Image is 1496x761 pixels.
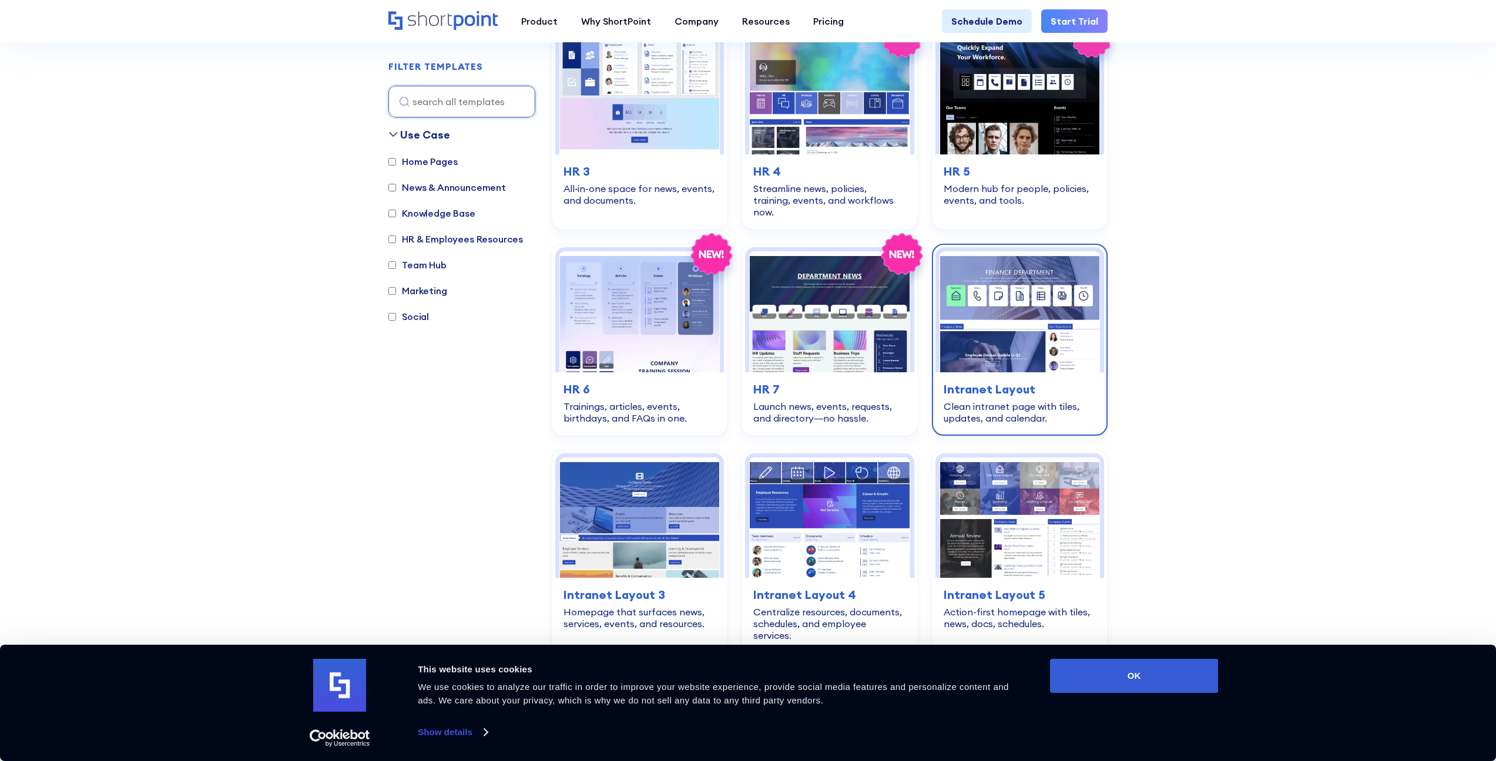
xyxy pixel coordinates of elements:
[813,14,844,28] div: Pricing
[944,400,1096,424] div: Clean intranet page with tiles, updates, and calendar.
[940,251,1100,372] img: Intranet Layout – SharePoint Page Design: Clean intranet page with tiles, updates, and calendar.
[730,9,801,33] a: Resources
[388,154,457,169] label: Home Pages
[753,586,905,604] h3: Intranet Layout 4
[563,586,716,604] h3: Intranet Layout 3
[552,26,727,230] a: HR 3 – HR Intranet Template: All‑in‑one space for news, events, and documents.HR 3All‑in‑one spac...
[944,586,1096,604] h3: Intranet Layout 5
[388,309,429,324] label: Social
[388,86,535,117] input: search all templates
[289,729,391,747] a: Usercentrics Cookiebot - opens in a new window
[932,244,1108,435] a: Intranet Layout – SharePoint Page Design: Clean intranet page with tiles, updates, and calendar.I...
[753,400,905,424] div: Launch news, events, requests, and directory—no hassle.
[932,26,1108,230] a: HR 5 – Human Resource Template: Modern hub for people, policies, events, and tools.HR 5Modern hub...
[388,180,506,194] label: News & Announcement
[753,606,905,641] div: Centralize resources, documents, schedules, and employee services.
[388,258,447,272] label: Team Hub
[563,380,716,398] h3: HR 6
[753,380,905,398] h3: HR 7
[388,62,483,72] h2: FILTER TEMPLATES
[940,34,1100,154] img: HR 5 – Human Resource Template: Modern hub for people, policies, events, and tools.
[675,14,719,28] div: Company
[388,287,396,295] input: Marketing
[944,380,1096,398] h3: Intranet Layout
[559,34,720,154] img: HR 3 – HR Intranet Template: All‑in‑one space for news, events, and documents.
[388,232,523,246] label: HR & Employees Resources
[313,659,366,712] img: logo
[753,163,905,180] h3: HR 4
[1041,9,1108,33] a: Start Trial
[942,9,1032,33] a: Schedule Demo
[552,450,727,653] a: Intranet Layout 3 – SharePoint Homepage Template: Homepage that surfaces news, services, events, ...
[388,184,396,191] input: News & Announcement
[944,183,1096,206] div: Modern hub for people, policies, events, and tools.
[749,251,910,372] img: HR 7 – HR SharePoint Template: Launch news, events, requests, and directory—no hassle.
[388,235,396,243] input: HR & Employees Resources
[388,210,396,217] input: Knowledge Base
[388,313,396,321] input: Social
[552,244,727,435] a: HR 6 – HR SharePoint Site Template: Trainings, articles, events, birthdays, and FAQs in one.HR 6T...
[1050,659,1218,693] button: OK
[563,163,716,180] h3: HR 3
[509,9,569,33] a: Product
[742,450,917,653] a: Intranet Layout 4 – Intranet Page Template: Centralize resources, documents, schedules, and emplo...
[742,14,790,28] div: Resources
[559,251,720,372] img: HR 6 – HR SharePoint Site Template: Trainings, articles, events, birthdays, and FAQs in one.
[563,400,716,424] div: Trainings, articles, events, birthdays, and FAQs in one.
[581,14,651,28] div: Why ShortPoint
[563,183,716,206] div: All‑in‑one space for news, events, and documents.
[801,9,856,33] a: Pricing
[563,606,716,629] div: Homepage that surfaces news, services, events, and resources.
[388,11,498,31] a: Home
[663,9,730,33] a: Company
[749,34,910,154] img: HR 4 – SharePoint HR Intranet Template: Streamline news, policies, training, events, and workflow...
[932,450,1108,653] a: Intranet Layout 5 – SharePoint Page Template: Action-first homepage with tiles, news, docs, sched...
[418,662,1024,676] div: This website uses cookies
[944,163,1096,180] h3: HR 5
[418,723,487,741] a: Show details
[388,158,396,166] input: Home Pages
[944,606,1096,629] div: Action-first homepage with tiles, news, docs, schedules.
[749,457,910,578] img: Intranet Layout 4 – Intranet Page Template: Centralize resources, documents, schedules, and emplo...
[400,127,450,143] div: Use Case
[388,261,396,269] input: Team Hub
[753,183,905,218] div: Streamline news, policies, training, events, and workflows now.
[569,9,663,33] a: Why ShortPoint
[418,682,1009,705] span: We use cookies to analyze our traffic in order to improve your website experience, provide social...
[388,206,475,220] label: Knowledge Base
[742,26,917,230] a: HR 4 – SharePoint HR Intranet Template: Streamline news, policies, training, events, and workflow...
[559,457,720,578] img: Intranet Layout 3 – SharePoint Homepage Template: Homepage that surfaces news, services, events, ...
[940,457,1100,578] img: Intranet Layout 5 – SharePoint Page Template: Action-first homepage with tiles, news, docs, sched...
[388,284,447,298] label: Marketing
[742,244,917,435] a: HR 7 – HR SharePoint Template: Launch news, events, requests, and directory—no hassle.HR 7Launch ...
[521,14,558,28] div: Product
